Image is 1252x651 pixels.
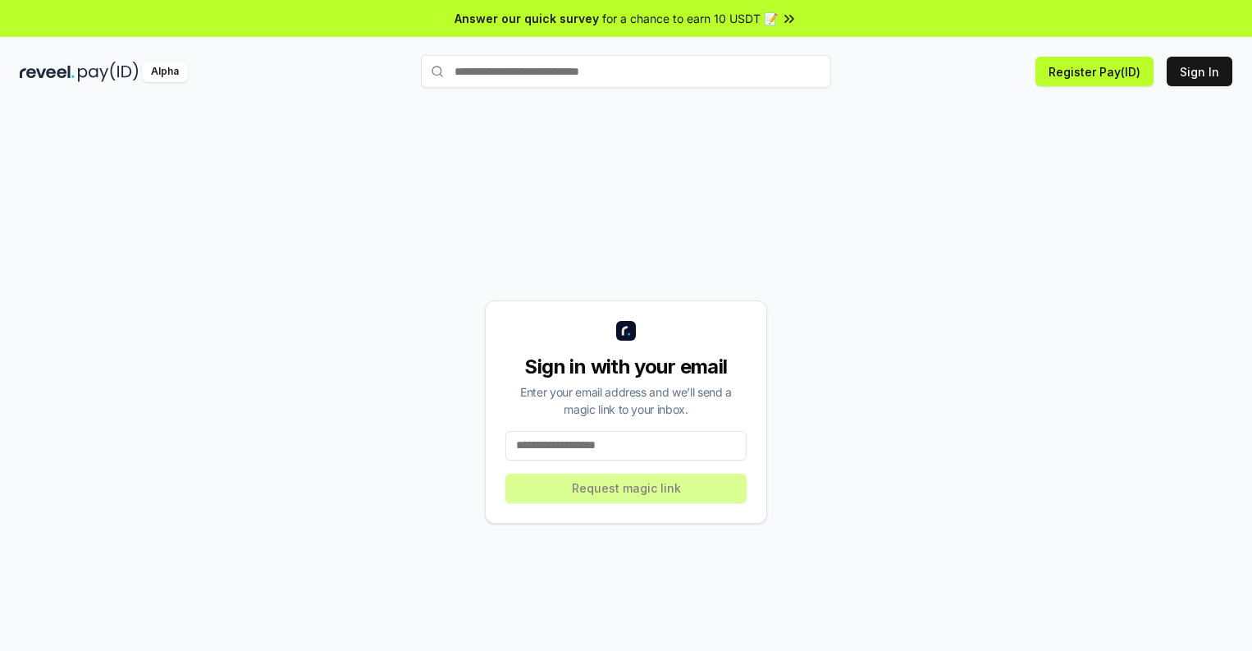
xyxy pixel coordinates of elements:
button: Register Pay(ID) [1035,57,1154,86]
img: reveel_dark [20,62,75,82]
span: for a chance to earn 10 USDT 📝 [602,10,778,27]
div: Sign in with your email [505,354,747,380]
img: logo_small [616,321,636,341]
span: Answer our quick survey [455,10,599,27]
div: Enter your email address and we’ll send a magic link to your inbox. [505,383,747,418]
img: pay_id [78,62,139,82]
button: Sign In [1167,57,1232,86]
div: Alpha [142,62,188,82]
